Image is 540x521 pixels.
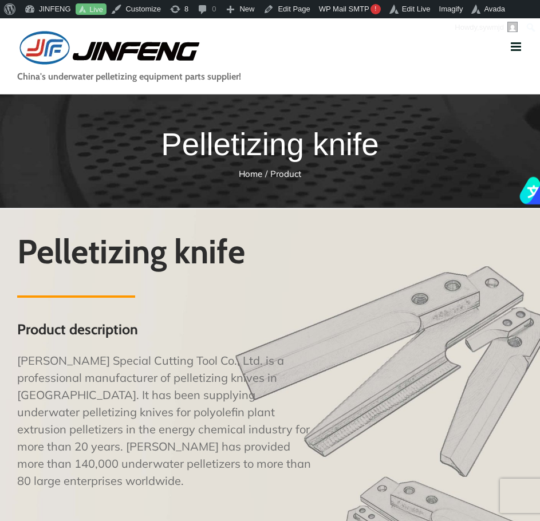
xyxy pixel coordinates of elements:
h1: Pelletizing knife [17,121,523,168]
nav: Breadcrumb [17,168,523,181]
a: Toggle mobile menu [511,41,523,53]
span: sywmjd [479,23,504,31]
h3: China's underwater pelletizing equipment parts supplier! [17,72,241,82]
strong: Product description [17,321,138,338]
a: JINFENG Logo [17,30,396,66]
a: Home [239,168,262,179]
img: JINFENG Logo [17,30,202,66]
p: [PERSON_NAME] Special Cutting Tool Co., Ltd. is a professional manufacturer of pelletizing knives... [17,352,313,490]
a: Howdy, [451,18,522,37]
h2: Pelletizing knife [17,233,313,270]
a: Live [76,3,107,15]
span: ! [370,4,381,14]
a: Product [270,168,301,179]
